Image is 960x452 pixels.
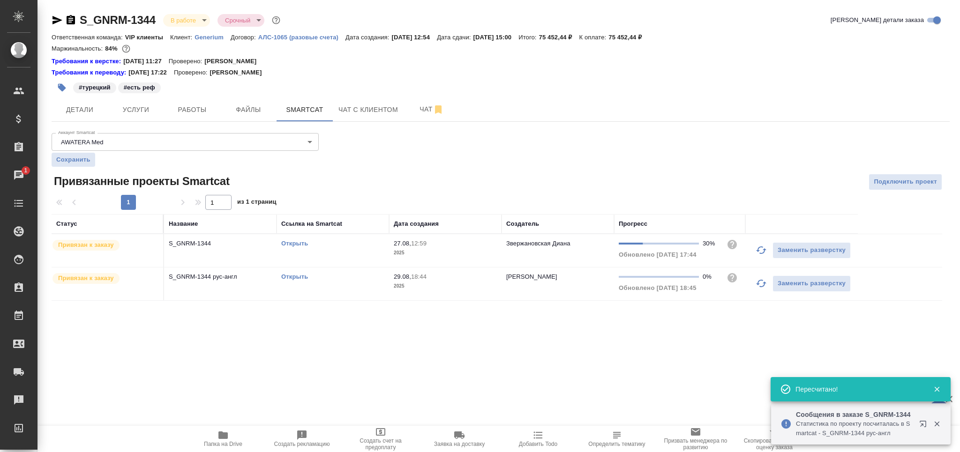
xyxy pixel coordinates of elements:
div: Название [169,219,198,229]
span: Файлы [226,104,271,116]
button: AWATERA Med [58,138,106,146]
p: 29.08, [394,273,411,280]
span: Заменить разверстку [778,245,846,256]
p: Generium [195,34,231,41]
a: АЛС-1065 (разовые счета) [258,33,345,41]
p: Договор: [231,34,258,41]
p: #есть реф [124,83,155,92]
p: Сообщения в заказе S_GNRM-1344 [796,410,913,419]
span: из 1 страниц [237,196,277,210]
div: 30% [703,239,719,248]
span: Определить тематику [588,441,645,447]
p: АЛС-1065 (разовые счета) [258,34,345,41]
p: Итого: [518,34,539,41]
button: Скопировать ссылку для ЯМессенджера [52,15,63,26]
button: Обновить прогресс [750,239,772,261]
button: Подключить проект [869,174,942,190]
span: Создать рекламацию [274,441,330,447]
span: Скопировать ссылку на оценку заказа [741,437,808,451]
p: Клиент: [170,34,195,41]
p: 2025 [394,282,497,291]
div: В работе [217,14,264,27]
p: Привязан к заказу [58,274,114,283]
div: AWATERA Med [52,133,319,151]
button: Открыть в новой вкладке [914,415,936,437]
button: Скопировать ссылку на оценку заказа [735,426,814,452]
a: S_GNRM-1344 [80,14,156,26]
button: Заменить разверстку [772,275,851,292]
span: 1 [18,166,33,175]
button: Создать счет на предоплату [341,426,420,452]
button: Заявка на доставку [420,426,499,452]
p: Дата создания: [345,34,391,41]
button: Определить тематику [577,426,656,452]
a: Требования к переводу: [52,68,128,77]
p: Дата сдачи: [437,34,473,41]
span: Привязанные проекты Smartcat [52,174,230,189]
button: 10366.25 RUB; [120,43,132,55]
button: Закрыть [927,420,946,428]
div: Нажми, чтобы открыть папку с инструкцией [52,68,128,77]
button: Сохранить [52,153,95,167]
span: есть реф [117,83,162,91]
p: [PERSON_NAME] [506,273,557,280]
p: [DATE] 17:22 [128,68,174,77]
p: Маржинальность: [52,45,105,52]
p: Проверено: [174,68,210,77]
p: S_GNRM-1344 рус-англ [169,272,272,282]
span: Сохранить [56,155,90,164]
div: Создатель [506,219,539,229]
a: Открыть [281,240,308,247]
button: Закрыть [927,385,946,393]
a: Требования к верстке: [52,57,123,66]
p: 27.08, [394,240,411,247]
span: Обновлено [DATE] 17:44 [619,251,697,258]
p: VIP клиенты [125,34,170,41]
div: Прогресс [619,219,647,229]
span: Призвать менеджера по развитию [662,437,729,451]
span: Папка на Drive [204,441,242,447]
span: Чат с клиентом [338,104,398,116]
p: 75 452,44 ₽ [608,34,649,41]
p: [DATE] 12:54 [392,34,437,41]
p: 2025 [394,248,497,258]
span: Создать счет на предоплату [347,437,414,451]
span: Чат [409,104,454,115]
button: Добавить Todo [499,426,577,452]
span: Подключить проект [874,177,937,187]
span: [PERSON_NAME] детали заказа [831,15,924,25]
p: Привязан к заказу [58,240,114,250]
span: Добавить Todo [519,441,557,447]
a: 1 [2,163,35,187]
p: К оплате: [579,34,609,41]
p: Cтатистика по проекту посчиталась в Smartcat - S_GNRM-1344 рус-англ [796,419,913,438]
button: Создать рекламацию [262,426,341,452]
button: Заменить разверстку [772,242,851,259]
button: Доп статусы указывают на важность/срочность заказа [270,14,282,26]
span: Smartcat [282,104,327,116]
span: Услуги [113,104,158,116]
span: Обновлено [DATE] 18:45 [619,284,697,291]
span: Заявка на доставку [434,441,485,447]
button: В работе [168,16,199,24]
p: 12:59 [411,240,427,247]
span: Детали [57,104,102,116]
a: Generium [195,33,231,41]
span: турецкий [72,83,117,91]
p: [DATE] 15:00 [473,34,519,41]
button: Обновить прогресс [750,272,772,295]
p: Звержановская Диана [506,240,570,247]
p: [DATE] 11:27 [123,57,169,66]
p: [PERSON_NAME] [210,68,269,77]
p: 75 452,44 ₽ [539,34,579,41]
div: В работе [163,14,210,27]
div: Статус [56,219,77,229]
button: Скопировать ссылку [65,15,76,26]
p: 18:44 [411,273,427,280]
span: Заменить разверстку [778,278,846,289]
div: Нажми, чтобы открыть папку с инструкцией [52,57,123,66]
button: Призвать менеджера по развитию [656,426,735,452]
p: Проверено: [169,57,205,66]
p: [PERSON_NAME] [204,57,263,66]
button: Добавить тэг [52,77,72,98]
